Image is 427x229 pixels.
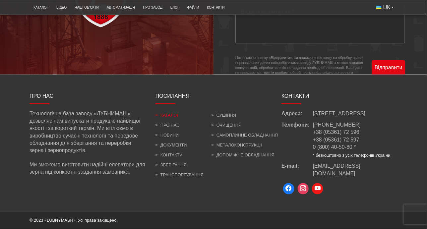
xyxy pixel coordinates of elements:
[155,173,204,178] a: Транспортування
[281,93,309,99] span: Контакти
[212,133,278,138] a: Самоплинне обладнання
[30,2,52,13] a: Каталог
[313,130,359,135] a: +38 (05361) 72 596
[52,2,71,13] a: Відео
[30,161,146,176] p: Ми зможемо виготовити надійні елеватори для зерна під конкретні завдання замовника.
[372,60,405,75] button: Відправити
[71,2,103,13] a: Наші об’єкти
[375,64,402,71] span: Відправити
[313,163,360,176] span: [EMAIL_ADDRESS][DOMAIN_NAME]
[281,122,313,159] span: Телефони:
[155,143,187,148] a: Документи
[155,153,183,158] a: Контакти
[313,110,365,118] span: [STREET_ADDRESS]
[166,2,183,13] a: Блог
[30,110,146,155] p: Технологічна база заводу «ЛУБНИМАШ» дозволяє нам випускати продукцію найвищої якості і за коротки...
[383,4,391,11] span: UK
[313,144,356,150] a: 0 (800) 40-50-80 *
[281,110,313,118] span: Адреса:
[183,2,203,13] a: Файли
[139,2,166,13] a: Про завод
[310,182,325,196] a: Youtube
[103,2,139,13] a: Автоматизація
[212,113,236,118] a: Сушіння
[155,123,180,128] a: Про нас
[313,122,361,128] a: [PHONE_NUMBER]
[372,2,397,13] button: UK
[203,2,228,13] a: Контакти
[155,133,179,138] a: Новини
[212,143,262,148] a: Металоконструкції
[155,93,190,99] span: Посилання
[296,182,311,196] a: Instagram
[30,93,53,99] span: Про нас
[155,163,187,168] a: Зберігання
[281,182,296,196] a: Facebook
[313,137,359,143] a: +38 (05361) 72 597
[212,153,274,158] a: Допоміжне обладнання
[235,55,365,80] small: Натискаючи кнопку «Відправити», ви надаєте свою згоду на обробку ваших персональних даних співроб...
[313,153,391,159] li: * безкоштовно з усіх телефонів України
[281,163,313,178] span: E-mail:
[376,6,382,9] img: Українська
[30,218,118,223] span: © 2023 «LUBNYMASH». Усі права захищено.
[155,113,179,118] a: Каталог
[313,163,397,178] a: [EMAIL_ADDRESS][DOMAIN_NAME]
[212,123,242,128] a: Очищення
